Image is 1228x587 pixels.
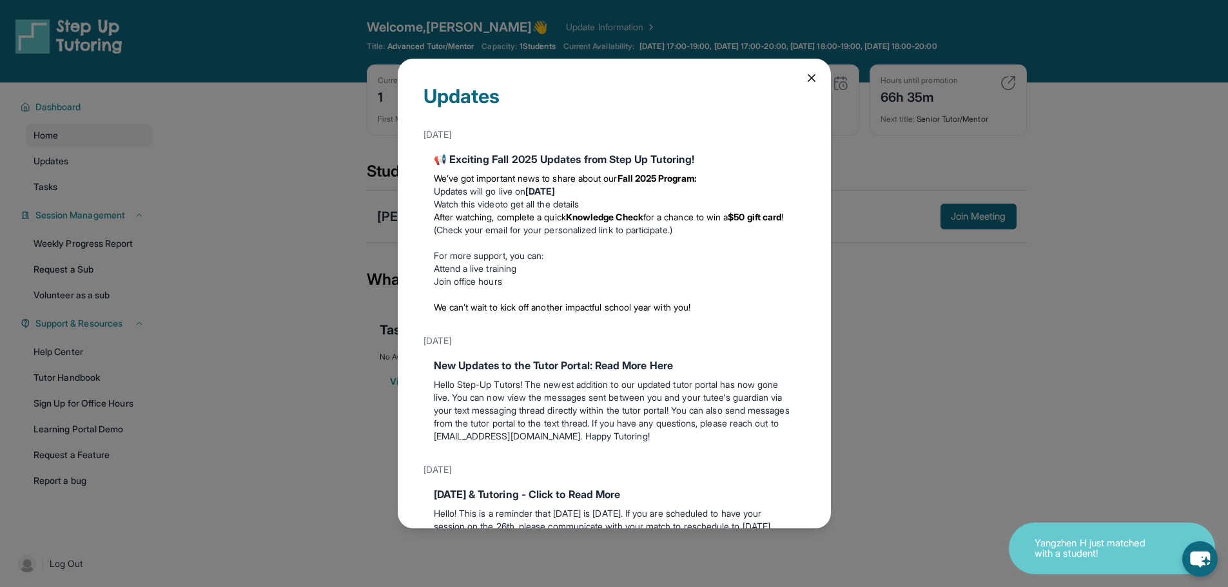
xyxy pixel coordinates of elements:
[434,358,795,373] div: New Updates to the Tutor Portal: Read More Here
[434,198,500,209] a: Watch this video
[434,211,795,236] li: (Check your email for your personalized link to participate.)
[434,378,795,443] p: Hello Step-Up Tutors! The newest addition to our updated tutor portal has now gone live. You can ...
[424,123,805,146] div: [DATE]
[525,186,555,197] strong: [DATE]
[1182,541,1218,577] button: chat-button
[618,173,697,184] strong: Fall 2025 Program:
[781,211,783,222] span: !
[728,211,781,222] strong: $50 gift card
[424,329,805,352] div: [DATE]
[434,263,517,274] a: Attend a live training
[434,211,566,222] span: After watching, complete a quick
[434,198,795,211] li: to get all the details
[434,276,502,287] a: Join office hours
[434,249,795,262] p: For more support, you can:
[434,173,618,184] span: We’ve got important news to share about our
[434,185,795,198] li: Updates will go live on
[434,151,795,167] div: 📢 Exciting Fall 2025 Updates from Step Up Tutoring!
[424,84,805,123] div: Updates
[566,211,643,222] strong: Knowledge Check
[424,458,805,481] div: [DATE]
[1035,538,1164,559] p: Yangzhen H just matched with a student!
[434,302,691,313] span: We can’t wait to kick off another impactful school year with you!
[643,211,728,222] span: for a chance to win a
[434,486,795,502] div: [DATE] & Tutoring - Click to Read More
[434,507,795,546] p: Hello! This is a reminder that [DATE] is [DATE]. If you are scheduled to have your session on the...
